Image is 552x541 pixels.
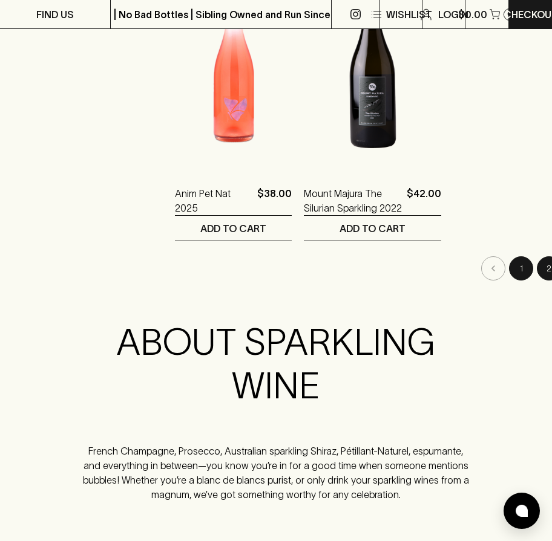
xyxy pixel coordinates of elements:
p: $38.00 [257,186,292,215]
p: $42.00 [407,186,441,215]
button: ADD TO CART [304,216,441,241]
a: Anim Pet Nat 2025 [175,186,252,215]
p: Login [438,7,468,22]
button: page 1 [509,256,533,280]
p: French Champagne, Prosecco, Australian sparkling Shiraz, Pétillant-Naturel, espumante, and everyt... [83,444,469,502]
button: ADD TO CART [175,216,292,241]
p: Wishlist [386,7,432,22]
p: ADD TO CART [200,221,266,236]
p: FIND US [36,7,74,22]
p: ADD TO CART [340,221,406,236]
h2: ABOUT SPARKLING WINE [83,320,469,407]
p: $0.00 [458,7,487,22]
a: Mount Majura The Silurian Sparkling 2022 [304,186,402,215]
img: bubble-icon [516,505,528,517]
